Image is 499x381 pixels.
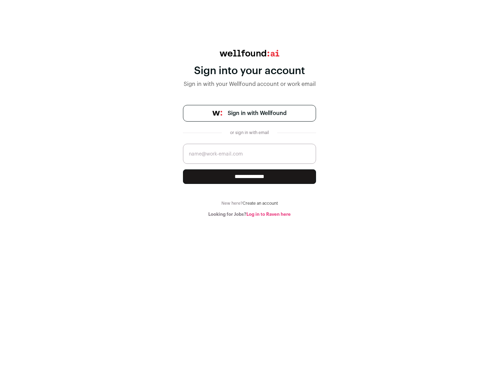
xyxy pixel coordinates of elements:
[183,201,316,206] div: New here?
[227,130,272,135] div: or sign in with email
[183,105,316,122] a: Sign in with Wellfound
[183,80,316,88] div: Sign in with your Wellfound account or work email
[183,65,316,77] div: Sign into your account
[228,109,287,117] span: Sign in with Wellfound
[183,144,316,164] input: name@work-email.com
[183,212,316,217] div: Looking for Jobs?
[212,111,222,116] img: wellfound-symbol-flush-black-fb3c872781a75f747ccb3a119075da62bfe97bd399995f84a933054e44a575c4.png
[220,50,279,56] img: wellfound:ai
[246,212,291,216] a: Log in to Raven here
[243,201,278,205] a: Create an account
